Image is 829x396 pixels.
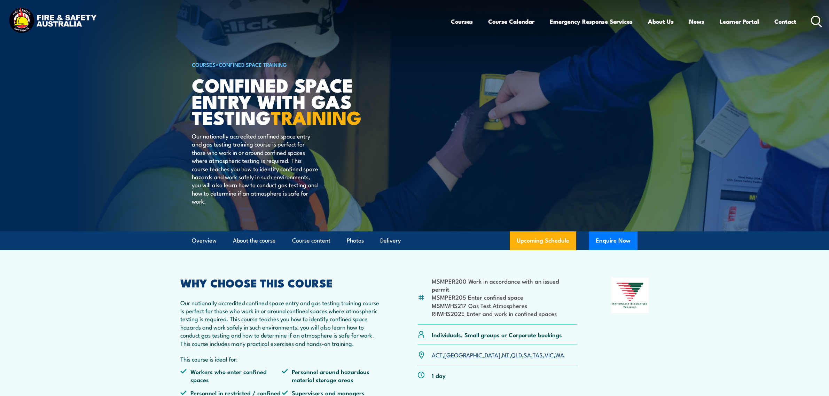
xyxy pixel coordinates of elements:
a: Learner Portal [720,12,759,31]
p: , , , , , , , [432,351,564,359]
a: Delivery [380,231,401,250]
a: Photos [347,231,364,250]
a: VIC [545,350,554,359]
a: ACT [432,350,443,359]
a: About the course [233,231,276,250]
p: Our nationally accredited confined space entry and gas testing training course is perfect for tho... [192,132,319,205]
li: MSMWHS217 Gas Test Atmospheres [432,301,578,309]
a: Upcoming Schedule [510,231,576,250]
a: Emergency Response Services [550,12,633,31]
li: Workers who enter confined spaces [180,367,282,384]
h1: Confined Space Entry with Gas Testing [192,77,364,125]
a: NT [502,350,509,359]
a: QLD [511,350,522,359]
a: [GEOGRAPHIC_DATA] [444,350,500,359]
p: 1 day [432,371,446,379]
h6: > [192,60,364,69]
a: Course content [292,231,330,250]
h2: WHY CHOOSE THIS COURSE [180,278,384,287]
a: COURSES [192,61,216,68]
p: Individuals, Small groups or Corporate bookings [432,331,562,339]
a: Contact [774,12,796,31]
a: Overview [192,231,217,250]
a: Confined Space Training [219,61,287,68]
a: TAS [533,350,543,359]
li: Personnel around hazardous material storage areas [282,367,383,384]
a: About Us [648,12,674,31]
li: MSMPER200 Work in accordance with an issued permit [432,277,578,293]
a: Courses [451,12,473,31]
a: SA [524,350,531,359]
p: Our nationally accredited confined space entry and gas testing training course is perfect for tho... [180,299,384,347]
a: Course Calendar [488,12,534,31]
a: News [689,12,704,31]
li: RIIWHS202E Enter and work in confined spaces [432,309,578,317]
p: This course is ideal for: [180,355,384,363]
img: Nationally Recognised Training logo. [611,278,649,313]
strong: TRAINING [271,102,361,131]
li: MSMPER205 Enter confined space [432,293,578,301]
a: WA [555,350,564,359]
button: Enquire Now [589,231,638,250]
